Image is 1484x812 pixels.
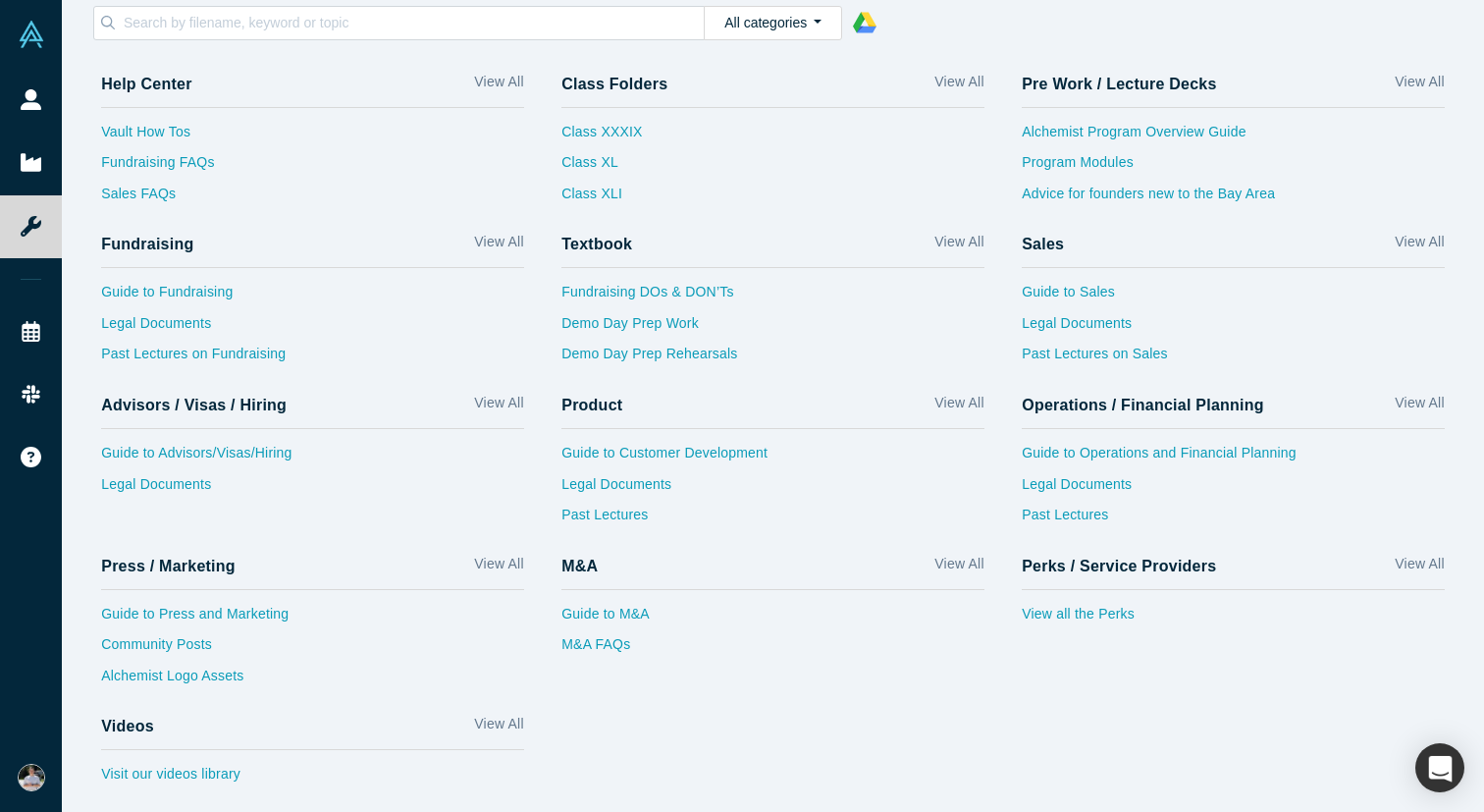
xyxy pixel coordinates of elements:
[101,122,524,153] a: Vault How Tos
[101,634,524,666] a: Community Posts
[561,235,632,253] h4: Textbook
[1022,313,1445,345] a: Legal Documents
[561,443,984,474] a: Guide to Customer Development
[1022,75,1216,93] h4: Pre Work / Lecture Decks
[474,554,523,582] a: View All
[101,604,524,635] a: Guide to Press and Marketing
[934,554,983,582] a: View All
[561,634,984,666] a: M&A FAQs
[1022,396,1264,414] h4: Operations / Financial Planning
[101,313,524,345] a: Legal Documents
[101,764,524,795] a: Visit our videos library
[561,122,642,153] a: Class XXXIX
[101,443,524,474] a: Guide to Advisors/Visas/Hiring
[1022,604,1445,635] a: View all the Perks
[934,72,983,100] a: View All
[1395,393,1444,421] a: View All
[934,232,983,260] a: View All
[1395,554,1444,582] a: View All
[561,396,622,414] h4: Product
[101,282,524,313] a: Guide to Fundraising
[122,10,704,35] input: Search by filename, keyword or topic
[561,75,667,93] h4: Class Folders
[101,474,524,506] a: Legal Documents
[101,152,524,184] a: Fundraising FAQs
[1395,232,1444,260] a: View All
[1022,557,1216,575] h4: Perks / Service Providers
[474,232,523,260] a: View All
[561,184,642,215] a: Class XLI
[101,557,236,575] h4: Press / Marketing
[18,764,45,791] img: Dmytro Grechko's Account
[101,344,524,375] a: Past Lectures on Fundraising
[561,344,984,375] a: Demo Day Prep Rehearsals
[561,152,642,184] a: Class XL
[1022,474,1445,506] a: Legal Documents
[561,313,984,345] a: Demo Day Prep Work
[1022,344,1445,375] a: Past Lectures on Sales
[474,714,523,742] a: View All
[704,6,842,40] button: All categories
[561,604,984,635] a: Guide to M&A
[101,666,524,697] a: Alchemist Logo Assets
[1022,443,1445,474] a: Guide to Operations and Financial Planning
[561,282,984,313] a: Fundraising DOs & DON’Ts
[561,474,984,506] a: Legal Documents
[934,393,983,421] a: View All
[101,75,191,93] h4: Help Center
[1022,235,1064,253] h4: Sales
[101,184,524,215] a: Sales FAQs
[474,393,523,421] a: View All
[101,717,154,735] h4: Videos
[1022,184,1445,215] a: Advice for founders new to the Bay Area
[101,235,193,253] h4: Fundraising
[1022,282,1445,313] a: Guide to Sales
[1395,72,1444,100] a: View All
[474,72,523,100] a: View All
[561,557,598,575] h4: M&A
[1022,152,1445,184] a: Program Modules
[101,396,287,414] h4: Advisors / Visas / Hiring
[18,21,45,48] img: Alchemist Vault Logo
[1022,122,1445,153] a: Alchemist Program Overview Guide
[561,505,984,536] a: Past Lectures
[1022,505,1445,536] a: Past Lectures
